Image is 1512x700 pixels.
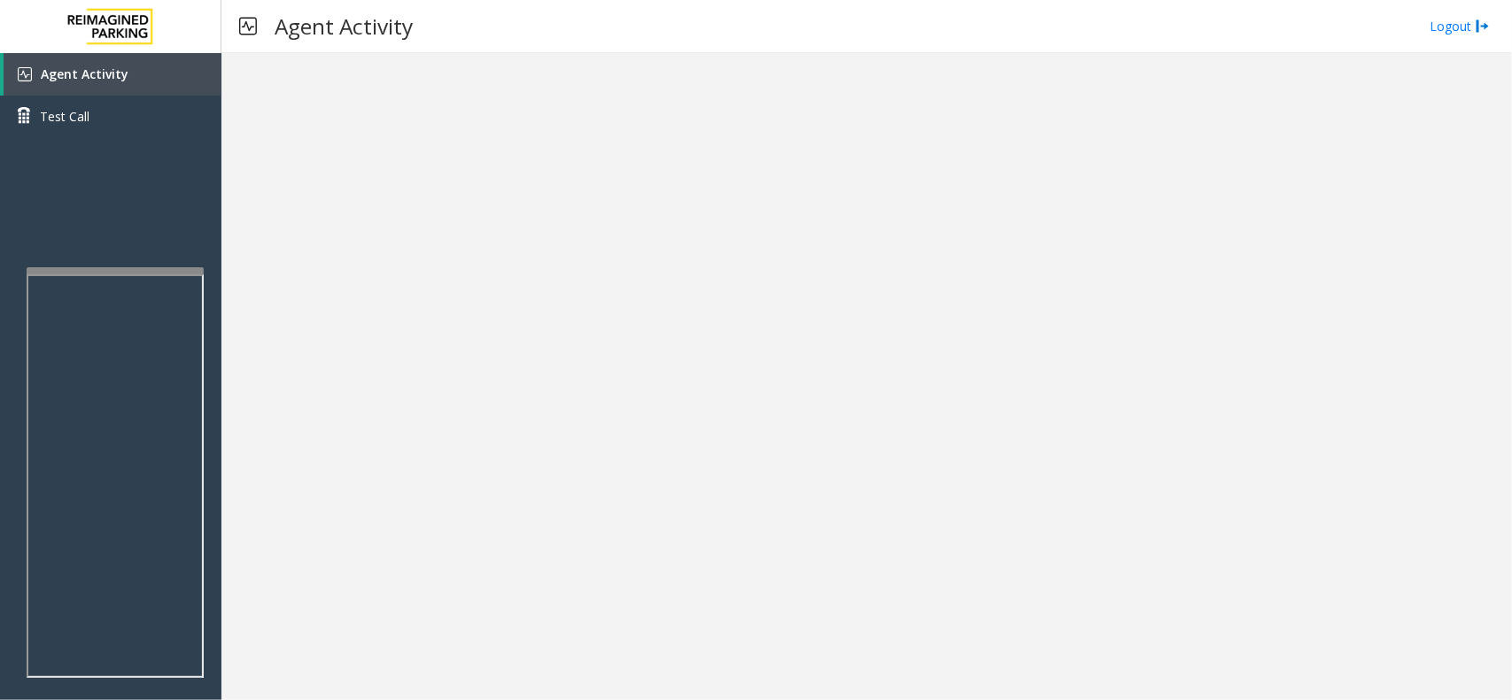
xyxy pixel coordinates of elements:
[41,65,128,82] span: Agent Activity
[266,4,422,48] h3: Agent Activity
[18,67,32,81] img: 'icon'
[239,4,257,48] img: pageIcon
[1430,17,1490,35] a: Logout
[40,107,89,126] span: Test Call
[1476,17,1490,35] img: logout
[4,53,221,96] a: Agent Activity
